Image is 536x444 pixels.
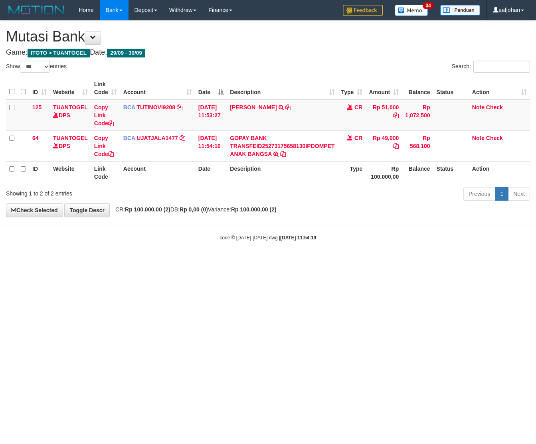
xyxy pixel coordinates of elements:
[231,206,277,213] strong: Rp 100.000,00 (2)
[280,235,316,241] strong: [DATE] 11:54:19
[366,100,402,131] td: Rp 51,000
[120,161,195,184] th: Account
[6,49,530,57] h4: Game: Date:
[452,61,530,73] label: Search:
[366,77,402,100] th: Amount: activate to sort column ascending
[338,161,366,184] th: Type
[53,104,88,111] a: TUANTOGEL
[486,104,503,111] a: Check
[180,206,208,213] strong: Rp 0,00 (0)
[180,135,185,141] a: Copy UJATJALA1477 to clipboard
[338,77,366,100] th: Type: activate to sort column ascending
[395,5,428,16] img: Button%20Memo.svg
[402,161,433,184] th: Balance
[91,161,120,184] th: Link Code
[6,203,63,217] a: Check Selected
[6,29,530,45] h1: Mutasi Bank
[50,100,91,131] td: DPS
[469,161,530,184] th: Action
[137,104,175,111] a: TUTINOVI9208
[137,135,178,141] a: UJATJALA1477
[195,100,227,131] td: [DATE] 11:53:27
[32,104,42,111] span: 125
[94,104,114,126] a: Copy Link Code
[393,112,399,118] a: Copy Rp 51,000 to clipboard
[463,187,495,201] a: Previous
[486,135,503,141] a: Check
[393,143,399,149] a: Copy Rp 49,000 to clipboard
[123,135,135,141] span: BCA
[433,161,469,184] th: Status
[469,77,530,100] th: Action: activate to sort column ascending
[195,161,227,184] th: Date
[495,187,508,201] a: 1
[177,104,182,111] a: Copy TUTINOVI9208 to clipboard
[53,135,88,141] a: TUANTOGEL
[366,130,402,161] td: Rp 49,000
[28,49,90,57] span: ITOTO > TUANTOGEL
[472,135,485,141] a: Note
[50,77,91,100] th: Website: activate to sort column ascending
[402,130,433,161] td: Rp 568,100
[354,104,362,111] span: CR
[366,161,402,184] th: Rp 100.000,00
[343,5,383,16] img: Feedback.jpg
[6,61,67,73] label: Show entries
[50,130,91,161] td: DPS
[423,2,433,9] span: 34
[6,186,218,197] div: Showing 1 to 2 of 2 entries
[280,151,286,157] a: Copy GOPAY BANK TRANSFEID25273175658130IPDOMPET ANAK BANGSA to clipboard
[285,104,291,111] a: Copy CARLIM to clipboard
[64,203,110,217] a: Toggle Descr
[195,77,227,100] th: Date: activate to sort column descending
[50,161,91,184] th: Website
[473,61,530,73] input: Search:
[402,77,433,100] th: Balance
[402,100,433,131] td: Rp 1,072,500
[433,77,469,100] th: Status
[508,187,530,201] a: Next
[195,130,227,161] td: [DATE] 11:54:10
[29,161,50,184] th: ID
[220,235,316,241] small: code © [DATE]-[DATE] dwg |
[32,135,39,141] span: 64
[111,206,277,213] span: CR: DB: Variance:
[29,77,50,100] th: ID: activate to sort column ascending
[354,135,362,141] span: CR
[107,49,145,57] span: 29/09 - 30/09
[91,77,120,100] th: Link Code: activate to sort column ascending
[6,4,67,16] img: MOTION_logo.png
[20,61,50,73] select: Showentries
[94,135,114,157] a: Copy Link Code
[125,206,170,213] strong: Rp 100.000,00 (2)
[227,77,338,100] th: Description: activate to sort column ascending
[230,104,277,111] a: [PERSON_NAME]
[123,104,135,111] span: BCA
[230,135,334,157] a: GOPAY BANK TRANSFEID25273175658130IPDOMPET ANAK BANGSA
[472,104,485,111] a: Note
[120,77,195,100] th: Account: activate to sort column ascending
[227,161,338,184] th: Description
[440,5,480,16] img: panduan.png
